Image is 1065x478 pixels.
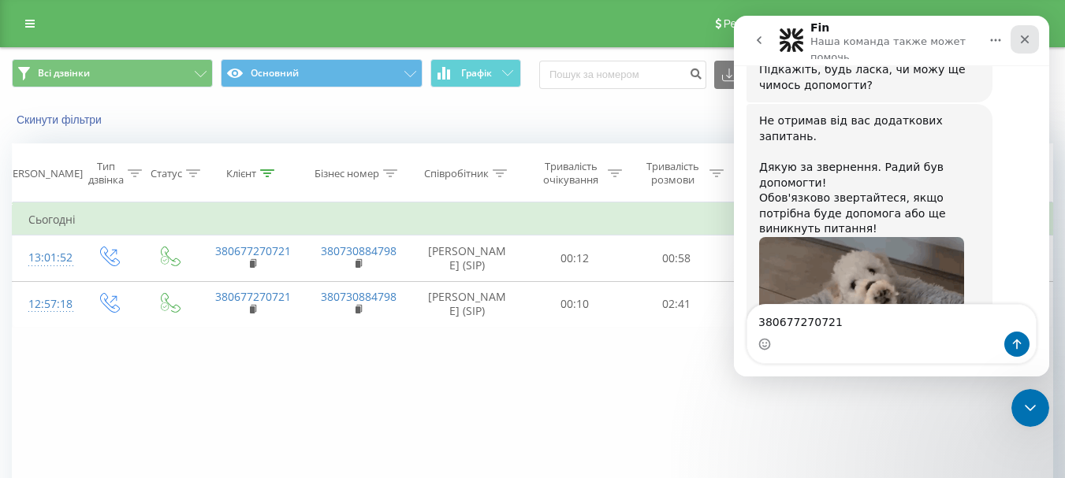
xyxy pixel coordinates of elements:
td: 00:10 [524,281,626,327]
td: Сьогодні [13,204,1053,235]
button: Основний [221,59,422,87]
td: 00:58 [626,235,728,281]
span: Всі дзвінки [38,67,90,80]
div: Не отримав від вас додаткових запитань.Дякую за звернення. Радий був допомогти!Обов'язково зверта... [13,88,259,442]
iframe: Intercom live chat [734,16,1049,376]
div: Тип дзвінка [88,160,124,187]
a: 380730884798 [321,243,397,258]
div: Тривалість очікування [538,160,604,187]
div: Клієнт [226,167,256,180]
div: Обов'язково звертайтеся, якщо потрібна буде допомога або ще виникнуть питання! [25,175,246,221]
button: Всі дзвінки [12,59,213,87]
button: Отправить сообщение… [270,316,296,341]
td: 00:12 [524,235,626,281]
td: [PERSON_NAME] (SIP) [411,281,524,327]
input: Пошук за номером [539,61,706,89]
div: Valerii говорит… [13,88,303,476]
button: Скинути фільтри [12,113,110,127]
div: Тривалість розмови [640,160,706,187]
a: 380677270721 [215,289,291,304]
div: Статус [151,167,182,180]
div: 13:01:52 [28,243,61,273]
div: Співробітник [424,167,489,180]
textarea: Ваше сообщение... [13,289,302,316]
div: Не отримав від вас додаткових запитань. Дякую за звернення. Радий був допомогти! [25,98,246,175]
span: Графік [461,68,492,79]
iframe: Intercom live chat [1011,389,1049,427]
td: 02:41 [626,281,728,327]
button: Графік [430,59,521,87]
button: Експорт [714,61,799,89]
td: [PERSON_NAME] (SIP) [411,235,524,281]
span: Реферальна програма [724,17,840,30]
div: [PERSON_NAME] [3,167,83,180]
div: Бізнес номер [315,167,379,180]
div: 12:57:18 [28,289,61,320]
a: 380677270721 [215,243,291,258]
button: Средство выбора эмодзи [24,322,37,335]
a: 380730884798 [321,289,397,304]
